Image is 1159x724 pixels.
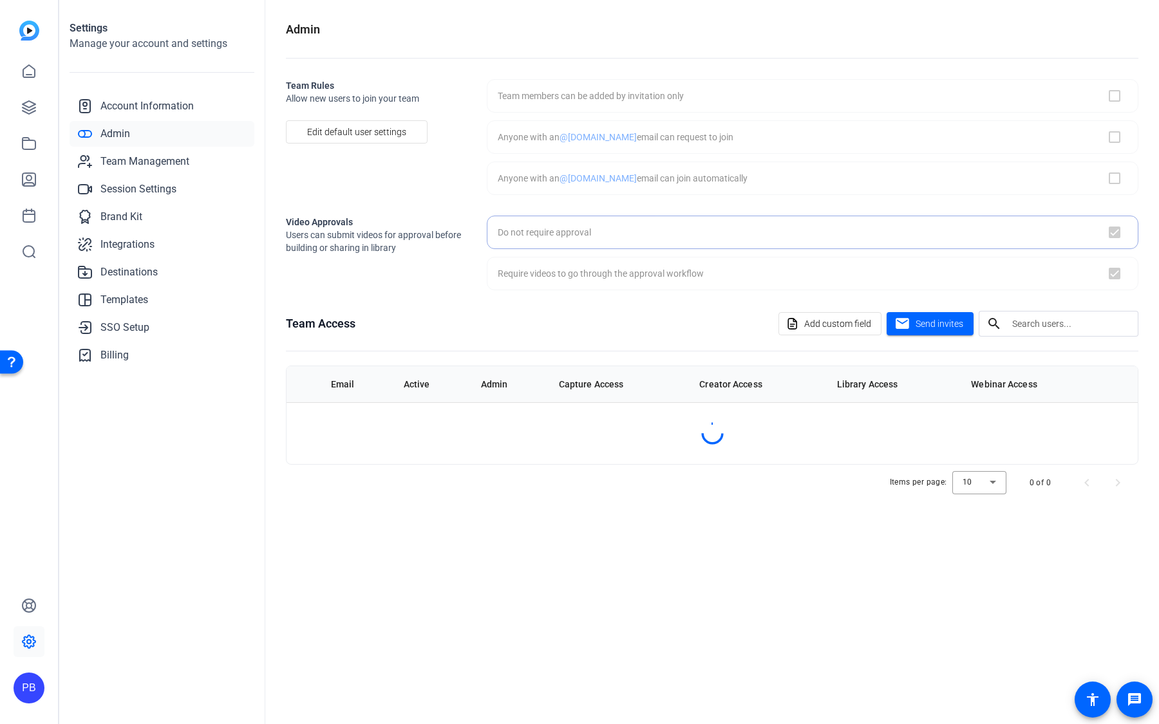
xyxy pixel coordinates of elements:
img: blue-gradient.svg [19,21,39,41]
th: Library Access [827,366,961,402]
h2: Manage your account and settings [70,36,254,51]
div: Anyone with an email can join automatically [498,172,748,185]
div: Anyone with an email can request to join [498,131,733,144]
mat-icon: message [1127,692,1142,707]
span: Brand Kit [100,209,142,225]
span: SSO Setup [100,320,149,335]
h1: Settings [70,21,254,36]
button: Add custom field [778,312,881,335]
span: Session Settings [100,181,176,197]
button: Edit default user settings [286,120,428,144]
span: Team Management [100,154,189,169]
span: Users can submit videos for approval before building or sharing in library [286,228,466,254]
span: Account Information [100,98,194,114]
span: @[DOMAIN_NAME] [560,132,637,142]
h1: Team Access [286,315,355,333]
th: Active [393,366,471,402]
button: Send invites [887,312,974,335]
span: Allow new users to join your team [286,92,466,105]
div: Require videos to go through the approval workflow [498,267,704,280]
h1: Admin [286,21,320,39]
a: Templates [70,287,254,313]
span: Edit default user settings [307,120,406,144]
a: Account Information [70,93,254,119]
input: Search users... [1012,316,1128,331]
span: @[DOMAIN_NAME] [560,173,637,183]
mat-icon: mail [894,316,910,332]
span: Admin [100,126,130,142]
a: Brand Kit [70,204,254,230]
div: Items per page: [890,476,947,488]
a: Admin [70,121,254,147]
th: Capture Access [549,366,689,402]
span: Templates [100,292,148,308]
mat-icon: accessibility [1085,692,1100,707]
mat-icon: search [979,316,1010,331]
div: Team members can be added by invitation only [498,89,684,102]
h2: Video Approvals [286,216,466,228]
div: Do not require approval [498,226,591,239]
a: Team Management [70,149,254,174]
div: PB [14,673,44,703]
th: Email [321,366,393,402]
h2: Team Rules [286,79,466,92]
a: Destinations [70,259,254,285]
a: SSO Setup [70,315,254,340]
th: Creator Access [689,366,827,402]
a: Billing [70,342,254,368]
a: Session Settings [70,176,254,202]
a: Integrations [70,232,254,257]
th: Admin [471,366,549,402]
button: Previous page [1071,467,1102,498]
span: Send invites [916,317,963,331]
span: Add custom field [804,311,871,336]
th: Webinar Access [961,366,1104,402]
span: Billing [100,348,129,363]
span: Destinations [100,265,158,280]
span: Integrations [100,237,155,252]
button: Next page [1102,467,1133,498]
div: 0 of 0 [1030,476,1051,489]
